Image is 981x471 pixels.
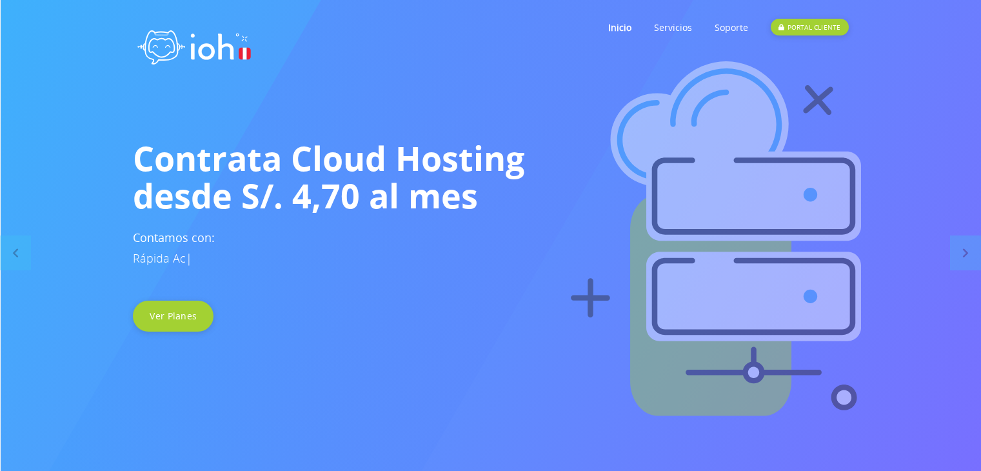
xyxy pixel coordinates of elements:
[771,19,848,35] div: PORTAL CLIENTE
[133,250,186,266] span: Rápida Ac
[186,250,192,266] span: |
[654,2,692,53] a: Servicios
[133,139,849,214] h1: Contrata Cloud Hosting desde S/. 4,70 al mes
[133,301,213,332] a: Ver Planes
[133,227,849,268] h3: Contamos con:
[715,2,748,53] a: Soporte
[133,16,255,74] img: logo ioh
[608,2,631,53] a: Inicio
[771,2,848,53] a: PORTAL CLIENTE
